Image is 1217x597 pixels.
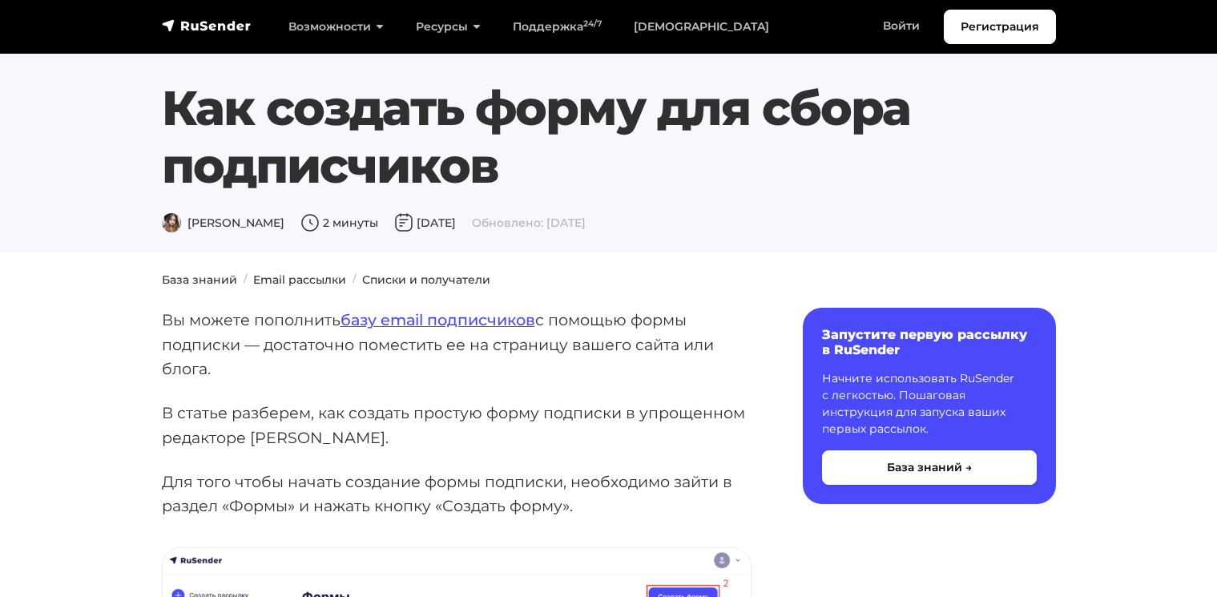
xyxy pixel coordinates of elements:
[162,216,284,230] span: [PERSON_NAME]
[394,213,413,232] img: Дата публикации
[162,79,1056,195] h1: Как создать форму для сбора подписчиков
[400,10,497,43] a: Ресурсы
[362,272,490,287] a: Списки и получатели
[394,216,456,230] span: [DATE]
[152,272,1066,288] nav: breadcrumb
[583,18,602,29] sup: 24/7
[341,310,535,329] a: базу email подписчиков
[822,450,1037,485] button: База знаний →
[300,216,378,230] span: 2 минуты
[618,10,785,43] a: [DEMOGRAPHIC_DATA]
[162,308,752,381] p: Вы можете пополнить с помощью формы подписки — достаточно поместить ее на страницу вашего сайта и...
[822,370,1037,438] p: Начните использовать RuSender с легкостью. Пошаговая инструкция для запуска ваших первых рассылок.
[162,18,252,34] img: RuSender
[253,272,346,287] a: Email рассылки
[272,10,400,43] a: Возможности
[867,10,936,42] a: Войти
[497,10,618,43] a: Поддержка24/7
[162,401,752,450] p: В статье разберем, как создать простую форму подписки в упрощенном редакторе [PERSON_NAME].
[822,327,1037,357] h6: Запустите первую рассылку в RuSender
[803,308,1056,504] a: Запустите первую рассылку в RuSender Начните использовать RuSender с легкостью. Пошаговая инструк...
[944,10,1056,44] a: Регистрация
[162,470,752,518] p: Для того чтобы начать создание формы подписки, необходимо зайти в раздел «Формы» и нажать кнопку ...
[300,213,320,232] img: Время чтения
[162,272,237,287] a: База знаний
[472,216,586,230] span: Обновлено: [DATE]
